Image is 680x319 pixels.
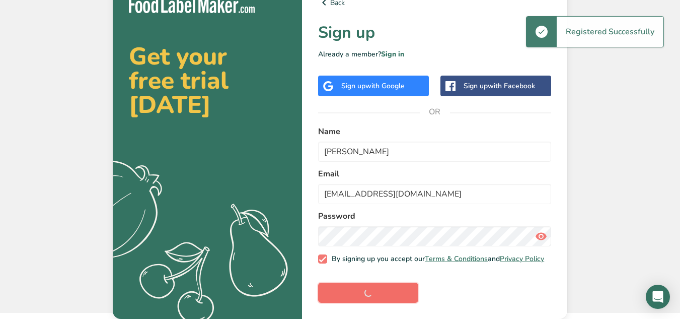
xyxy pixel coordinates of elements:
[318,168,551,180] label: Email
[129,44,286,117] h2: Get your free trial [DATE]
[500,254,544,264] a: Privacy Policy
[646,285,670,309] div: Open Intercom Messenger
[318,184,551,204] input: email@example.com
[327,254,545,264] span: By signing up you accept our and
[318,21,551,45] h1: Sign up
[341,81,405,91] div: Sign up
[420,97,450,127] span: OR
[464,81,535,91] div: Sign up
[318,210,551,222] label: Password
[365,81,405,91] span: with Google
[318,142,551,162] input: John Doe
[425,254,488,264] a: Terms & Conditions
[318,49,551,59] p: Already a member?
[381,49,404,59] a: Sign in
[318,125,551,138] label: Name
[488,81,535,91] span: with Facebook
[557,17,663,47] div: Registered Successfully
